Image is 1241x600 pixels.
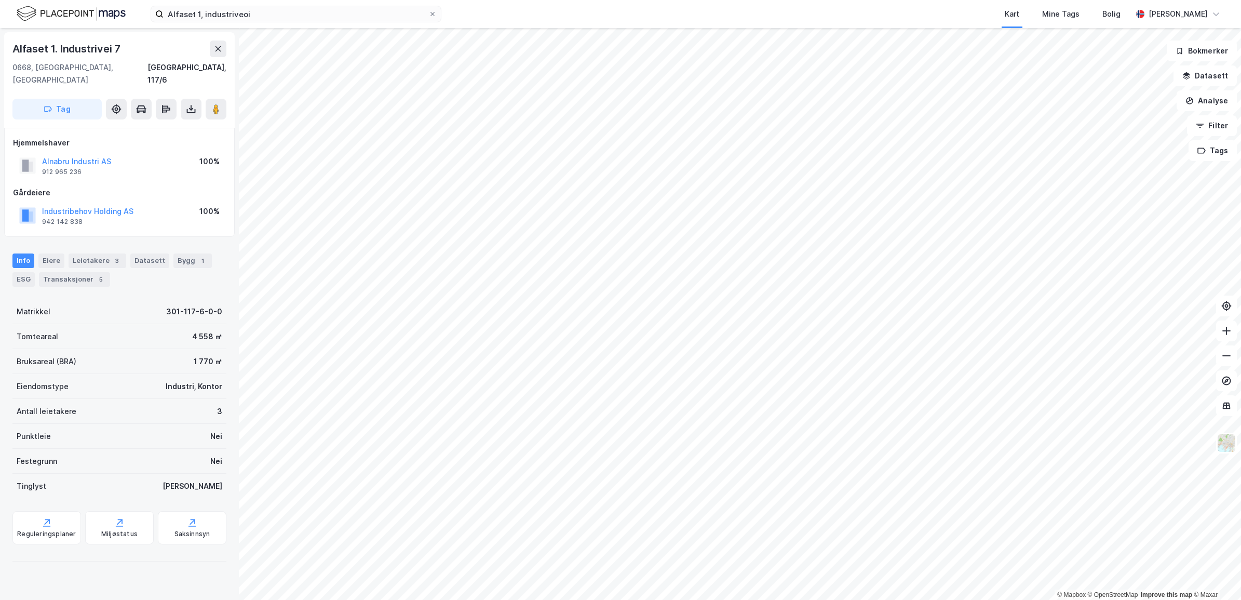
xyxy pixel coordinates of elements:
div: 912 965 236 [42,168,82,176]
div: Tinglyst [17,480,46,492]
div: Matrikkel [17,305,50,318]
div: Transaksjoner [39,272,110,287]
button: Filter [1187,115,1237,136]
div: [PERSON_NAME] [163,480,222,492]
div: Miljøstatus [101,530,138,538]
div: Info [12,254,34,268]
div: Tomteareal [17,330,58,343]
div: Gårdeiere [13,186,226,199]
iframe: Chat Widget [1189,550,1241,600]
div: Nei [210,430,222,443]
div: 3 [112,256,122,266]
button: Analyse [1177,90,1237,111]
a: Improve this map [1141,591,1192,598]
button: Datasett [1173,65,1237,86]
img: logo.f888ab2527a4732fd821a326f86c7f29.svg [17,5,126,23]
div: [PERSON_NAME] [1149,8,1208,20]
div: 4 558 ㎡ [192,330,222,343]
div: Leietakere [69,254,126,268]
div: 3 [217,405,222,418]
button: Tag [12,99,102,119]
div: 0668, [GEOGRAPHIC_DATA], [GEOGRAPHIC_DATA] [12,61,147,86]
div: Saksinnsyn [174,530,210,538]
div: 942 142 838 [42,218,83,226]
div: Eiere [38,254,64,268]
a: Mapbox [1057,591,1086,598]
div: Alfaset 1. Industrivei 7 [12,41,123,57]
div: 1 [197,256,208,266]
div: Industri, Kontor [166,380,222,393]
div: Bygg [173,254,212,268]
input: Søk på adresse, matrikkel, gårdeiere, leietakere eller personer [164,6,428,22]
img: Z [1217,433,1236,453]
div: 5 [96,274,106,285]
div: Antall leietakere [17,405,76,418]
div: Punktleie [17,430,51,443]
div: 301-117-6-0-0 [166,305,222,318]
div: 100% [199,205,220,218]
div: Hjemmelshaver [13,137,226,149]
div: Reguleringsplaner [17,530,76,538]
div: [GEOGRAPHIC_DATA], 117/6 [147,61,226,86]
button: Tags [1189,140,1237,161]
div: Bruksareal (BRA) [17,355,76,368]
div: Kart [1005,8,1019,20]
div: Bolig [1102,8,1121,20]
div: Datasett [130,254,169,268]
div: Festegrunn [17,455,57,468]
button: Bokmerker [1167,41,1237,61]
div: 100% [199,155,220,168]
div: Nei [210,455,222,468]
a: OpenStreetMap [1088,591,1138,598]
div: 1 770 ㎡ [194,355,222,368]
div: Mine Tags [1042,8,1080,20]
div: ESG [12,272,35,287]
div: Eiendomstype [17,380,69,393]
